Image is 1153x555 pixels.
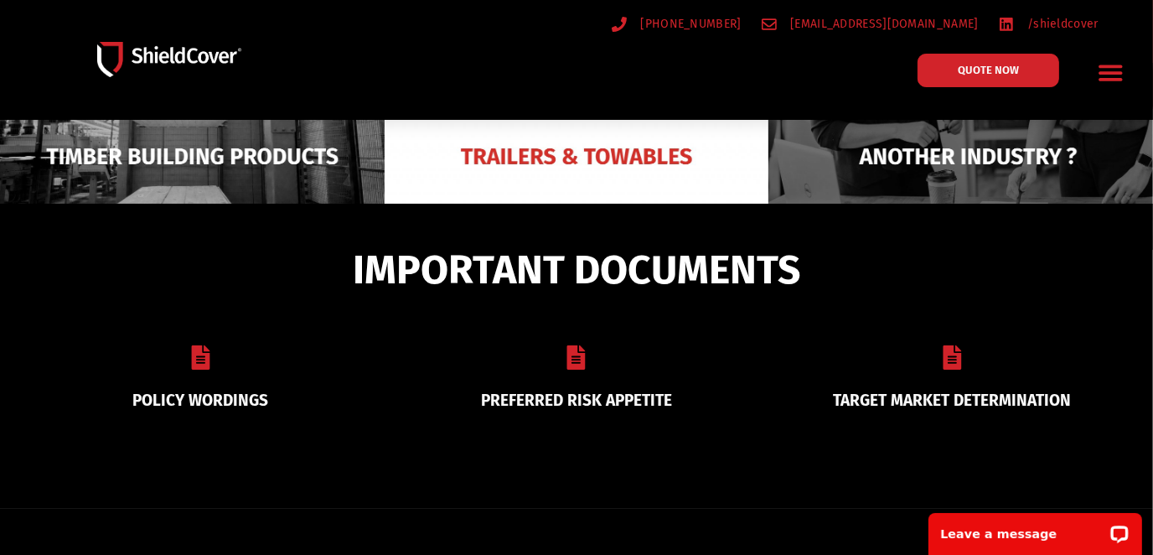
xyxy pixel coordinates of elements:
span: /shieldcover [1023,13,1099,34]
span: IMPORTANT DOCUMENTS [353,254,800,286]
a: PREFERRED RISK APPETITE [481,391,672,410]
a: POLICY WORDINGS [132,391,268,410]
iframe: LiveChat chat widget [918,502,1153,555]
span: [EMAIL_ADDRESS][DOMAIN_NAME] [786,13,978,34]
a: TARGET MARKET DETERMINATION [834,391,1072,410]
span: [PHONE_NUMBER] [637,13,742,34]
div: Menu Toggle [1091,53,1130,92]
span: QUOTE NOW [958,65,1019,75]
a: [EMAIL_ADDRESS][DOMAIN_NAME] [762,13,979,34]
a: /shieldcover [999,13,1099,34]
a: [PHONE_NUMBER] [612,13,742,34]
img: Shield-Cover-Underwriting-Australia-logo-full [97,42,241,77]
a: QUOTE NOW [918,54,1059,87]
